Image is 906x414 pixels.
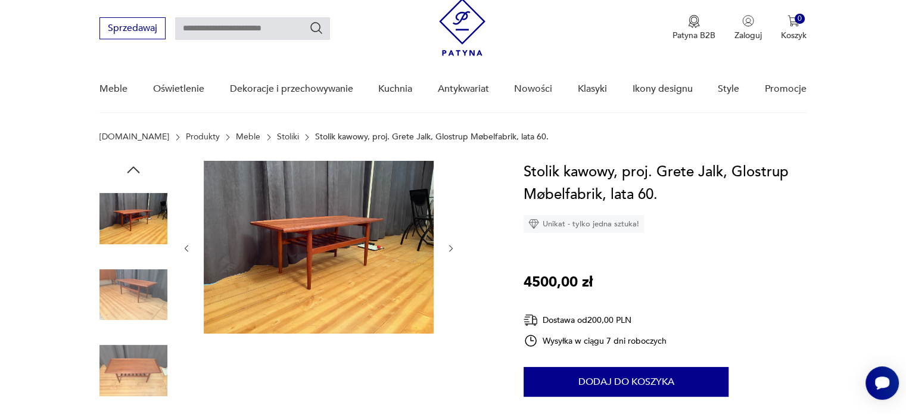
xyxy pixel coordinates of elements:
[99,337,167,404] img: Zdjęcie produktu Stolik kawowy, proj. Grete Jalk, Glostrup Møbelfabrik, lata 60.
[765,66,807,112] a: Promocje
[438,66,489,112] a: Antykwariat
[781,15,807,41] button: 0Koszyk
[229,66,353,112] a: Dekoracje i przechowywanie
[673,30,715,41] p: Patyna B2B
[99,66,127,112] a: Meble
[99,132,169,142] a: [DOMAIN_NAME]
[787,15,799,27] img: Ikona koszyka
[277,132,299,142] a: Stoliki
[528,219,539,229] img: Ikona diamentu
[524,215,644,233] div: Unikat - tylko jedna sztuka!
[524,271,593,294] p: 4500,00 zł
[742,15,754,27] img: Ikonka użytkownika
[99,25,166,33] a: Sprzedawaj
[204,161,434,334] img: Zdjęcie produktu Stolik kawowy, proj. Grete Jalk, Glostrup Møbelfabrik, lata 60.
[524,313,538,328] img: Ikona dostawy
[865,366,899,400] iframe: Smartsupp widget button
[688,15,700,28] img: Ikona medalu
[781,30,807,41] p: Koszyk
[524,161,807,206] h1: Stolik kawowy, proj. Grete Jalk, Glostrup Møbelfabrik, lata 60.
[632,66,692,112] a: Ikony designu
[514,66,552,112] a: Nowości
[186,132,220,142] a: Produkty
[524,313,667,328] div: Dostawa od 200,00 PLN
[673,15,715,41] a: Ikona medaluPatyna B2B
[718,66,739,112] a: Style
[524,334,667,348] div: Wysyłka w ciągu 7 dni roboczych
[795,14,805,24] div: 0
[734,30,762,41] p: Zaloguj
[378,66,412,112] a: Kuchnia
[99,185,167,253] img: Zdjęcie produktu Stolik kawowy, proj. Grete Jalk, Glostrup Møbelfabrik, lata 60.
[673,15,715,41] button: Patyna B2B
[153,66,204,112] a: Oświetlenie
[99,261,167,329] img: Zdjęcie produktu Stolik kawowy, proj. Grete Jalk, Glostrup Møbelfabrik, lata 60.
[315,132,549,142] p: Stolik kawowy, proj. Grete Jalk, Glostrup Møbelfabrik, lata 60.
[734,15,762,41] button: Zaloguj
[99,17,166,39] button: Sprzedawaj
[578,66,607,112] a: Klasyki
[236,132,260,142] a: Meble
[309,21,323,35] button: Szukaj
[524,367,728,397] button: Dodaj do koszyka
